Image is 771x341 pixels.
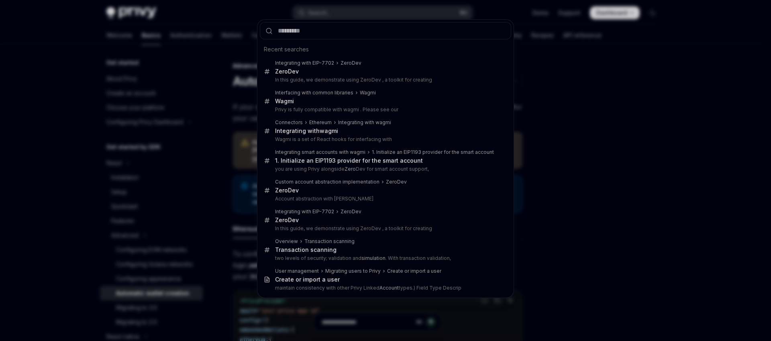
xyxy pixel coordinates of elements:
[338,119,391,126] div: Integrating with wagmi
[275,98,294,104] b: Wagmi
[275,68,299,75] b: ZeroDev
[345,166,356,172] b: Zero
[275,60,334,66] div: Integrating with EIP-7702
[275,90,353,96] div: Interfacing with common libraries
[341,208,361,215] div: Dev
[275,127,338,135] div: Integrating with
[372,149,494,155] div: 1. Initialize an EIP1193 provider for the smart account
[264,45,309,53] span: Recent searches
[275,187,299,194] div: Dev
[320,127,338,134] b: wagmi
[275,276,340,283] div: Create or import a user
[275,119,303,126] div: Connectors
[275,208,334,215] div: Integrating with EIP-7702
[325,268,381,274] div: Migrating users to Privy
[275,77,494,83] p: In this guide, we demonstrate using ZeroDev , a toolkit for creating
[341,60,361,66] b: ZeroDev
[275,268,319,274] div: User management
[275,225,494,232] p: In this guide, we demonstrate using ZeroDev , a toolkit for creating
[275,106,494,113] p: Privy is fully compatible with wagmi . Please see our
[275,187,288,194] b: Zero
[275,179,379,185] div: Custom account abstraction implementation
[360,90,376,96] b: Wagmi
[275,149,365,155] div: Integrating smart accounts with wagmi
[275,255,494,261] p: two levels of security; validation and . With transaction validation,
[275,238,298,245] div: Overview
[386,179,407,185] div: Dev
[386,179,397,185] b: Zero
[379,285,399,291] b: Account
[304,238,355,245] div: Transaction scanning
[275,196,494,202] p: Account abstraction with [PERSON_NAME]
[341,208,352,214] b: Zero
[275,166,494,172] p: you are using Privy alongside Dev for smart account support,
[275,157,423,164] div: 1. Initialize an EIP1193 provider for the smart account
[275,246,337,253] div: Transaction scanning
[361,255,385,261] b: simulation
[275,285,494,291] p: maintain consistency with other Privy Linked types.) Field Type Descrip
[309,119,332,126] div: Ethereum
[387,268,441,274] div: Create or import a user
[275,136,494,143] p: Wagmi is a set of React hooks for interfacing with
[275,216,288,223] b: Zero
[275,216,299,224] div: Dev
